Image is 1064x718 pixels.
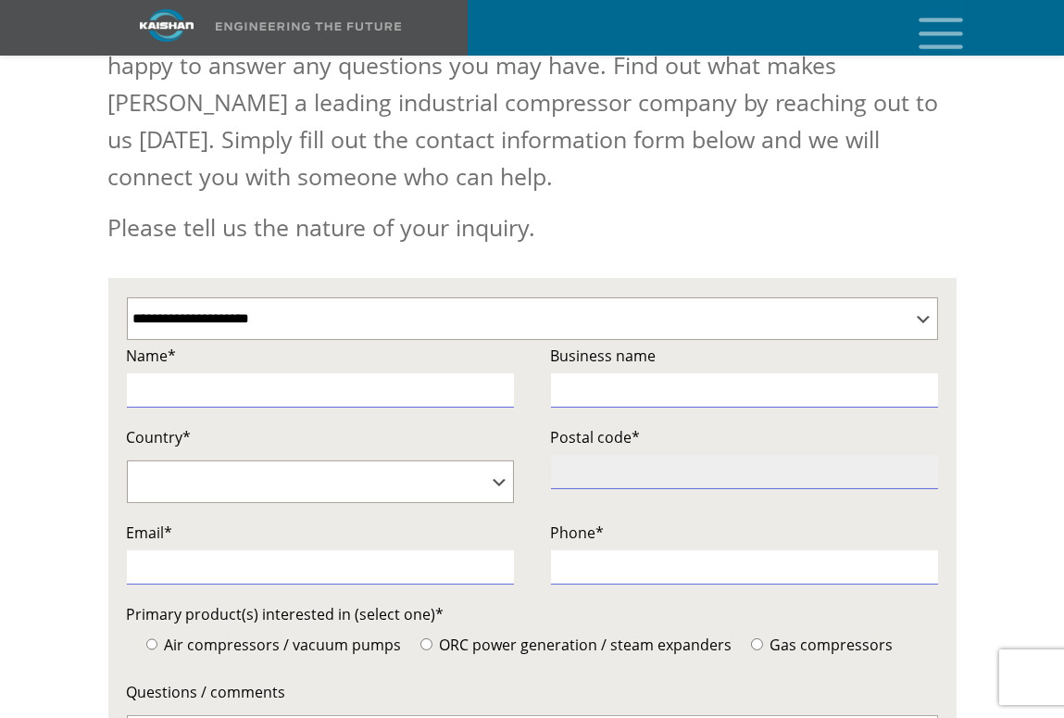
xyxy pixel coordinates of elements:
label: Country* [127,424,514,450]
label: Questions / comments [127,679,938,705]
img: Engineering the future [216,22,401,31]
input: Air compressors / vacuum pumps [146,638,158,650]
label: Business name [551,343,938,369]
label: Email* [127,520,514,546]
label: Phone* [551,520,938,546]
label: Postal code* [551,424,938,450]
input: ORC power generation / steam expanders [420,638,432,650]
img: kaishan logo [97,9,236,42]
label: Name* [127,343,514,369]
p: If you want to learn more about us and what we can do for you, our team is happy to answer any qu... [108,9,957,195]
span: Gas compressors [766,635,893,655]
span: ORC power generation / steam expanders [435,635,732,655]
input: Gas compressors [751,638,763,650]
span: Air compressors / vacuum pumps [160,635,401,655]
a: mobile menu [911,12,943,44]
p: Please tell us the nature of your inquiry. [108,208,957,246]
